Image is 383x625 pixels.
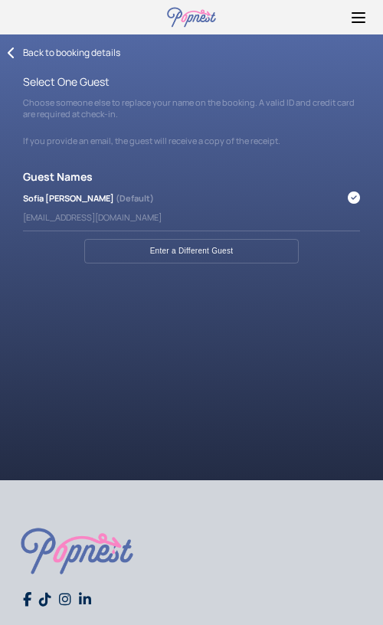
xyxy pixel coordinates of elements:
span: (Default) [116,192,154,204]
strong: Guest Names [23,169,93,184]
button: Enter a Different Guest [84,239,299,263]
img: Foto 1 [15,511,139,591]
div: Choose someone else to replace your name on the booking. A valid ID and credit card are required ... [23,97,360,119]
div: [EMAIL_ADDRESS][DOMAIN_NAME] [23,211,360,223]
div: Sofia [PERSON_NAME] [23,192,154,204]
div: Select One Guest [23,74,360,89]
div: If you provide an email, the guest will receive a copy of the receipt. [23,135,360,146]
div: Back to booking details [23,46,120,59]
